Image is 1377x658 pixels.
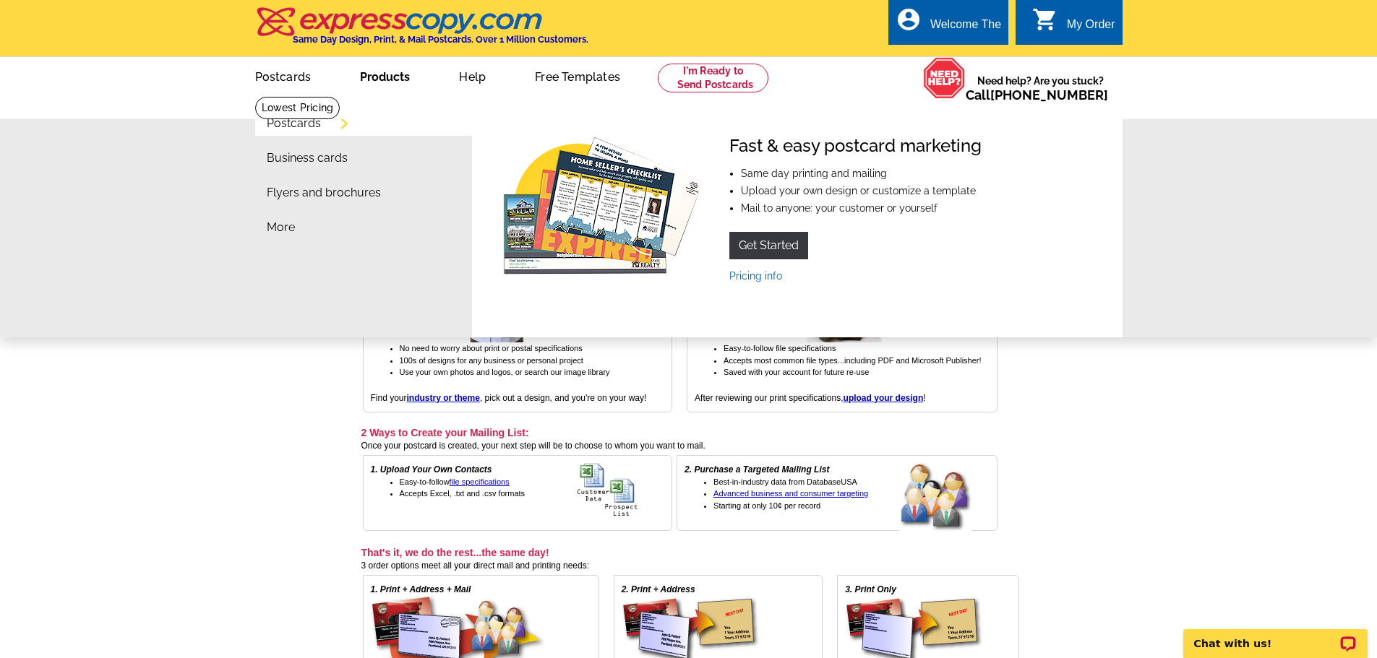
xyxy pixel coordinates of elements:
[966,87,1108,103] span: Call
[400,344,583,352] span: No need to worry about print or postal specifications
[729,270,782,282] a: Pricing info
[741,186,982,196] li: Upload your own design or customize a template
[232,59,335,92] a: Postcards
[400,477,510,486] span: Easy-to-follow
[1032,16,1115,34] a: shopping_cart My Order
[741,168,982,178] li: Same day printing and mailing
[695,393,925,403] span: After reviewing our print specifications, !
[896,7,922,33] i: account_circle
[498,136,706,280] img: Fast & easy postcard marketing
[741,203,982,213] li: Mail to anyone: your customer or yourself
[577,463,664,517] img: upload your own address list for free
[361,426,998,439] h3: 2 Ways to Create your Mailing List:
[400,489,526,498] span: Accepts Excel, .txt and .csv formats
[685,464,829,475] em: 2. Purchase a Targeted Mailing List
[436,59,509,92] a: Help
[400,356,583,365] span: 100s of designs for any business or personal project
[267,118,321,129] a: Postcards
[267,222,295,233] a: More
[713,501,820,510] span: Starting at only 10¢ per record
[255,17,588,45] a: Same Day Design, Print, & Mail Postcards. Over 1 Million Customers.
[267,187,381,199] a: Flyers and brochures
[990,87,1108,103] a: [PHONE_NUMBER]
[1174,612,1377,658] iframe: LiveChat chat widget
[267,152,348,164] a: Business cards
[371,464,492,475] em: 1. Upload Your Own Contacts
[923,57,966,99] img: help
[512,59,643,92] a: Free Templates
[845,584,896,594] em: 3. Print Only
[371,393,647,403] span: Find your , pick out a design, and you're on your way!
[1032,7,1058,33] i: shopping_cart
[844,393,924,403] a: upload your design
[930,18,1001,38] div: Welcome The
[729,136,982,157] h4: Fast & easy postcard marketing
[729,232,808,259] a: Get Started
[713,477,857,486] span: Best-in-industry data from DatabaseUSA
[966,74,1115,103] span: Need help? Are you stuck?
[293,34,588,45] h4: Same Day Design, Print, & Mail Postcards. Over 1 Million Customers.
[899,463,990,532] img: buy a targeted mailing list
[622,584,695,594] em: 2. Print + Address
[407,393,480,403] a: industry or theme
[724,368,869,376] span: Saved with your account for future re-use
[371,584,471,594] em: 1. Print + Address + Mail
[724,344,836,352] span: Easy-to-follow file specifications
[361,560,590,571] span: 3 order options meet all your direct mail and printing needs:
[400,368,610,376] span: Use your own photos and logos, or search our image library
[713,489,868,498] a: Advanced business and consumer targeting
[1067,18,1115,38] div: My Order
[337,59,433,92] a: Products
[724,356,981,365] span: Accepts most common file types...including PDF and Microsoft Publisher!
[361,546,1019,559] h3: That's it, we do the rest...the same day!
[361,441,705,451] span: Once your postcard is created, your next step will be to choose to whom you want to mail.
[450,477,510,486] a: file specifications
